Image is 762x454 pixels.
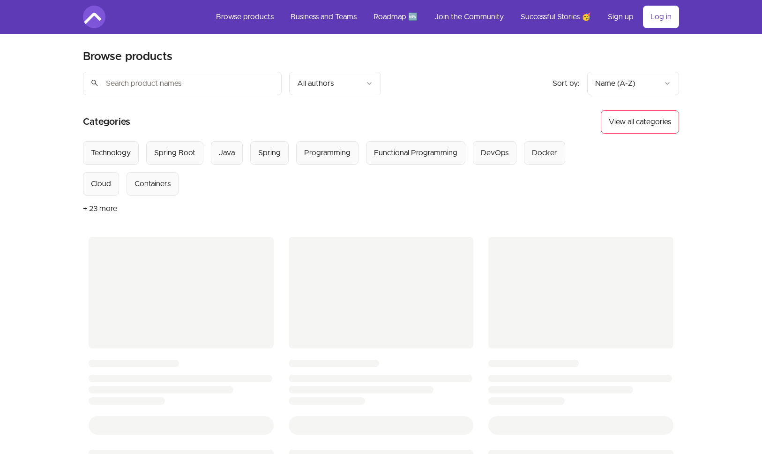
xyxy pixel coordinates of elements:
img: Amigoscode logo [83,6,105,28]
a: Log in [643,6,679,28]
div: Docker [532,147,557,159]
nav: Main [209,6,679,28]
button: Product sort options [587,72,679,95]
span: Sort by: [553,80,580,87]
span: search [90,76,99,90]
button: Filter by author [289,72,381,95]
div: Spring Boot [154,147,195,159]
a: Sign up [600,6,641,28]
div: Technology [91,147,131,159]
div: Java [219,147,235,159]
a: Join the Community [427,6,511,28]
div: DevOps [481,147,508,159]
button: + 23 more [83,196,117,222]
h2: Browse products [83,49,172,64]
div: Cloud [91,178,111,189]
div: Functional Programming [374,147,457,159]
a: Roadmap 🆕 [366,6,425,28]
div: Spring [258,147,281,159]
button: View all categories [601,110,679,134]
input: Search product names [83,72,282,95]
div: Containers [134,178,171,189]
div: Programming [304,147,351,159]
a: Successful Stories 🥳 [513,6,598,28]
h2: Categories [83,110,130,134]
a: Browse products [209,6,281,28]
a: Business and Teams [283,6,364,28]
